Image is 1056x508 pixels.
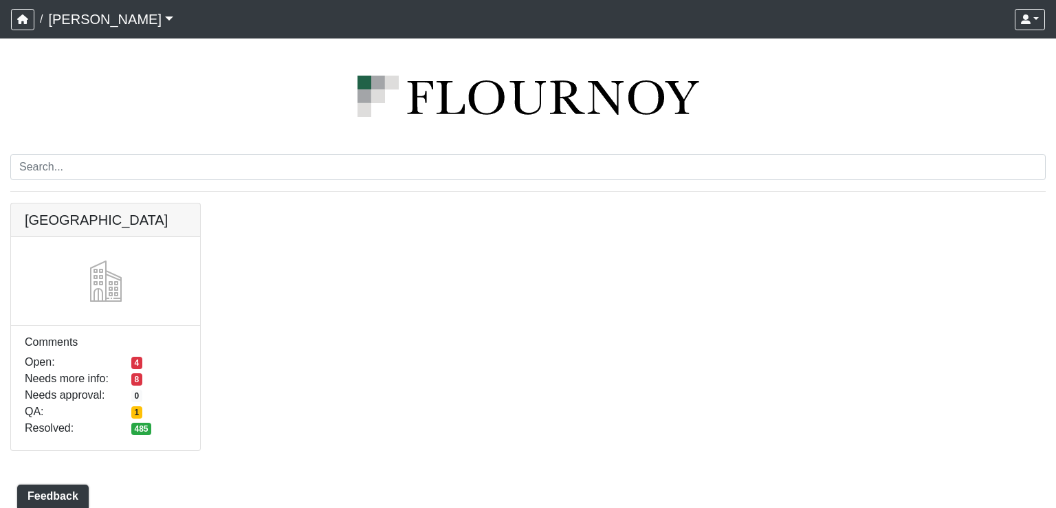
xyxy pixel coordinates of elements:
img: logo [10,76,1046,117]
span: / [34,5,48,33]
a: [PERSON_NAME] [48,5,173,33]
input: Search [10,154,1046,180]
iframe: Ybug feedback widget [10,481,91,508]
